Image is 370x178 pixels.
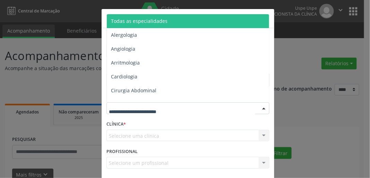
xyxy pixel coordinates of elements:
label: PROFISSIONAL [106,146,138,157]
span: Cirurgia Abdominal [111,87,156,94]
span: Alergologia [111,32,137,38]
span: Todas as especialidades [111,18,167,24]
span: Arritmologia [111,59,140,66]
label: CLÍNICA [106,119,126,130]
span: Angiologia [111,45,135,52]
button: Close [260,9,274,26]
h5: Relatório de agendamentos [106,14,186,23]
span: Cirurgia Bariatrica [111,101,154,108]
span: Cardiologia [111,73,137,80]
